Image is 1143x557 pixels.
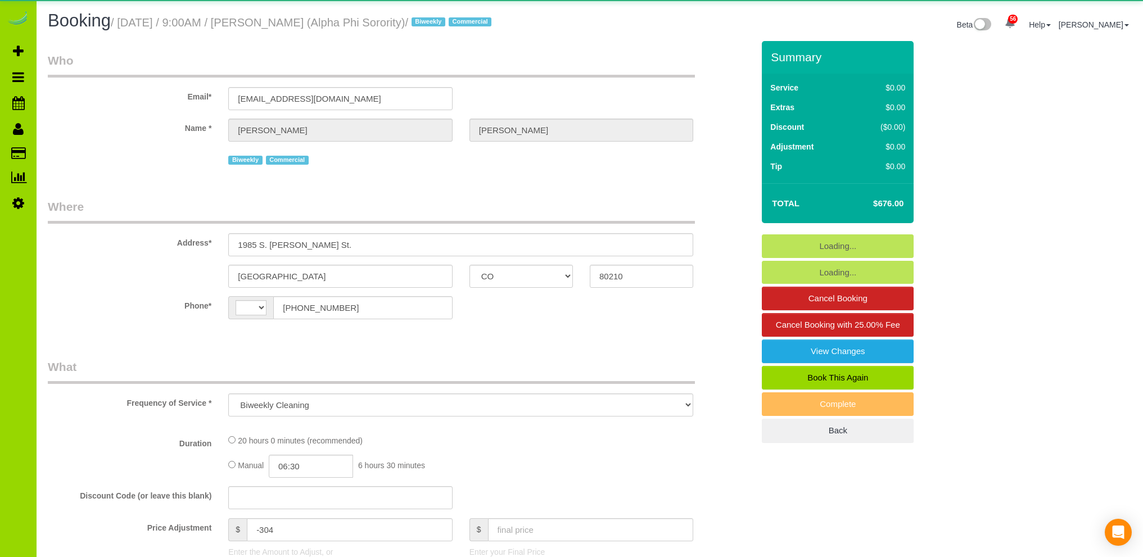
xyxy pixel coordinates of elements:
span: Commercial [449,17,491,26]
img: Automaid Logo [7,11,29,27]
input: Phone* [273,296,452,319]
label: Name * [39,119,220,134]
span: $ [228,518,247,541]
span: Booking [48,11,111,30]
label: Adjustment [770,141,814,152]
a: Book This Again [762,366,914,390]
small: / [DATE] / 9:00AM / [PERSON_NAME] (Alpha Phi Sorority) [111,16,495,29]
span: Biweekly [228,156,262,165]
a: 56 [999,11,1021,36]
input: Email* [228,87,452,110]
a: [PERSON_NAME] [1059,20,1129,29]
label: Phone* [39,296,220,311]
a: Beta [957,20,992,29]
input: final price [488,518,694,541]
span: Commercial [266,156,309,165]
label: Discount Code (or leave this blank) [39,486,220,501]
div: Open Intercom Messenger [1105,519,1132,546]
strong: Total [772,198,799,208]
legend: Where [48,198,695,224]
label: Duration [39,434,220,449]
a: Cancel Booking [762,287,914,310]
input: Last Name* [469,119,693,142]
div: $0.00 [857,82,905,93]
label: Service [770,82,798,93]
a: Cancel Booking with 25.00% Fee [762,313,914,337]
label: Extras [770,102,794,113]
label: Discount [770,121,804,133]
span: Manual [238,461,264,470]
input: First Name* [228,119,452,142]
div: ($0.00) [857,121,905,133]
label: Price Adjustment [39,518,220,533]
img: New interface [973,18,991,33]
label: Email* [39,87,220,102]
label: Frequency of Service * [39,393,220,409]
h3: Summary [771,51,908,64]
a: Back [762,419,914,442]
input: Zip Code* [590,265,693,288]
legend: What [48,359,695,384]
div: $0.00 [857,161,905,172]
span: 20 hours 0 minutes (recommended) [238,436,363,445]
span: $ [469,518,488,541]
span: 56 [1008,15,1018,24]
a: Help [1029,20,1051,29]
span: Cancel Booking with 25.00% Fee [776,320,900,329]
legend: Who [48,52,695,78]
label: Tip [770,161,782,172]
div: $0.00 [857,141,905,152]
span: Biweekly [412,17,445,26]
div: $0.00 [857,102,905,113]
a: View Changes [762,339,914,363]
input: City* [228,265,452,288]
span: 6 hours 30 minutes [358,461,425,470]
h4: $676.00 [839,199,903,209]
span: / [405,16,495,29]
label: Address* [39,233,220,248]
